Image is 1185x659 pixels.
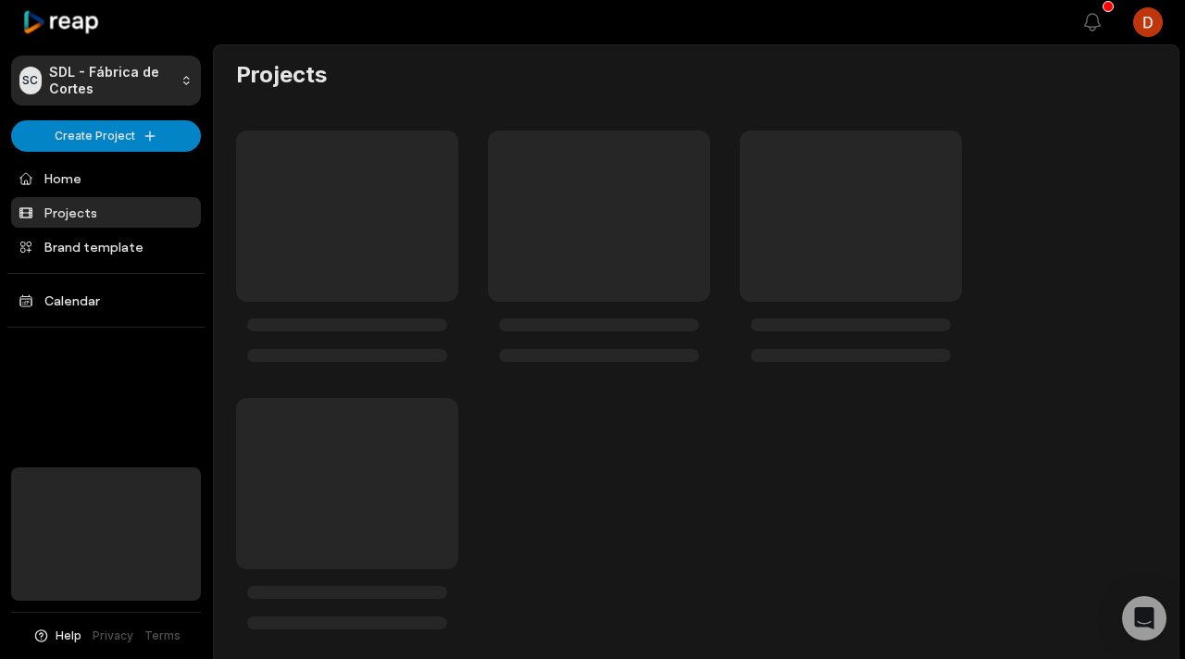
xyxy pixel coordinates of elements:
span: Help [56,628,81,644]
a: Terms [144,628,181,644]
a: Brand template [11,231,201,262]
button: Help [32,628,81,644]
a: Privacy [93,628,133,644]
p: SDL - Fábrica de Cortes [49,64,174,97]
button: Create Project [11,120,201,152]
a: Calendar [11,285,201,316]
a: Projects [11,197,201,228]
h2: Projects [236,60,327,90]
div: SC [19,67,42,94]
a: Home [11,163,201,193]
div: Open Intercom Messenger [1122,596,1166,640]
